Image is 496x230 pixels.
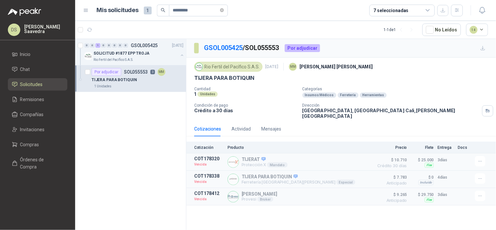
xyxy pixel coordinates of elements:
p: [DATE] [172,43,183,49]
div: Incluido [419,180,434,185]
div: Herramientas [360,93,387,98]
span: Invitaciones [20,126,45,133]
p: Crédito a 30 días [194,108,297,113]
p: [DATE] [265,64,278,70]
p: TIJERAT [242,157,288,163]
p: GSOL005425 [131,43,158,48]
a: Inicio [8,48,67,61]
div: Actividad [231,125,251,133]
p: Flete [411,145,434,150]
p: Condición de pago [194,103,297,108]
p: / SOL055553 [204,43,280,53]
div: Insumos Médicos [302,93,336,98]
a: Chat [8,63,67,76]
p: TIJERA PARA BOTIQUIN [242,174,355,180]
span: Compañías [20,111,44,118]
a: Solicitudes [8,78,67,91]
div: 0 [107,43,111,48]
a: Invitaciones [8,123,67,136]
a: Órdenes de Compra [8,153,67,173]
p: Docs [458,145,471,150]
button: No Leídos [422,24,461,36]
p: $ 25.000 [411,156,434,164]
div: Flex [425,197,434,203]
p: Ferretería [GEOGRAPHIC_DATA][PERSON_NAME] [242,180,355,185]
p: [PERSON_NAME] [242,191,277,197]
p: Categorías [302,87,493,91]
p: [PERSON_NAME] [PERSON_NAME] [299,63,373,70]
p: [PERSON_NAME] Saavedra [24,25,67,34]
p: 3 días [438,191,454,199]
a: Compras [8,138,67,151]
span: Compras [20,141,39,148]
img: Company Logo [84,52,92,60]
p: Vencida [194,196,224,203]
p: Producto [228,145,370,150]
div: 1 Unidades [92,84,114,89]
div: Mandato [267,162,287,168]
p: Provesi [242,197,277,202]
span: $ 10.710 [374,156,407,164]
span: Anticipado [374,181,407,185]
p: Rio Fertil del Pacífico S.A.S. [94,57,133,62]
span: Anticipado [374,199,407,203]
img: Company Logo [228,174,239,185]
p: COT178338 [194,173,224,179]
p: Precio [374,145,407,150]
p: [GEOGRAPHIC_DATA], [GEOGRAPHIC_DATA] Cali , [PERSON_NAME][GEOGRAPHIC_DATA] [302,108,480,119]
a: GSOL005425 [204,44,243,52]
span: Órdenes de Compra [20,156,61,170]
img: Logo peakr [8,8,41,16]
span: search [161,8,165,12]
p: Protección X [242,162,288,168]
div: 1 [95,43,100,48]
div: 7 seleccionadas [374,7,409,14]
div: Unidades [197,92,218,97]
p: Vencida [194,161,224,168]
div: 0 [118,43,123,48]
p: Cantidad [194,87,297,91]
p: SOL055553 [124,70,148,74]
span: 1 [144,7,152,14]
span: Remisiones [20,96,44,103]
p: Dirección [302,103,480,108]
a: Remisiones [8,93,67,106]
p: 3 [150,70,155,74]
p: 4 días [438,173,454,181]
p: SOLICITUD #1877 EPP TROJA [94,50,149,57]
span: $ 9.265 [374,191,407,199]
span: Inicio [20,51,31,58]
div: Cotizaciones [194,125,221,133]
div: Broker [257,197,273,202]
div: 1 - 1 de 1 [384,25,417,35]
div: Especial [336,180,355,185]
p: Vencida [194,179,224,185]
div: 0 [84,43,89,48]
h1: Mis solicitudes [97,6,139,15]
p: Cotización [194,145,224,150]
img: Company Logo [228,191,239,202]
div: Ferretería [338,93,359,98]
div: Mensajes [261,125,281,133]
span: Chat [20,66,30,73]
p: COT178320 [194,156,224,161]
div: 0 [101,43,106,48]
div: 0 [112,43,117,48]
div: Flex [425,163,434,168]
div: Por adjudicar [92,68,121,76]
a: Por adjudicarSOL0555533MMTIJERA PARA BOTIQUIN1 Unidades [75,65,186,92]
span: close-circle [220,7,224,13]
p: TIJERA PARA BOTIQUIN [92,77,137,83]
p: Entrega [438,145,454,150]
div: DS [8,24,20,36]
span: $ 7.783 [374,173,407,181]
p: 1 [194,91,196,97]
img: Company Logo [228,157,239,168]
div: 0 [123,43,128,48]
p: $ 29.750 [411,191,434,199]
p: 3 días [438,156,454,164]
span: Crédito 30 días [374,164,407,168]
p: COT178412 [194,191,224,196]
div: Por adjudicar [285,44,320,52]
a: Compañías [8,108,67,121]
